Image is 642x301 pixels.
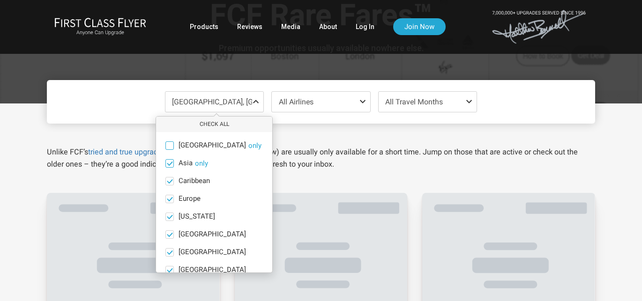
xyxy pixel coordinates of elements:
a: First Class FlyerAnyone Can Upgrade [54,17,146,36]
span: Caribbean [179,177,210,185]
button: [GEOGRAPHIC_DATA] [248,141,261,150]
span: [US_STATE] [179,213,215,221]
a: Log In [356,18,374,35]
a: Products [190,18,218,35]
button: Asia [195,159,208,168]
p: Unlike FCF’s , our Daily Alerts (below) are usually only available for a short time. Jump on thos... [47,146,595,170]
span: [GEOGRAPHIC_DATA] [179,141,246,150]
a: Reviews [237,18,262,35]
a: About [319,18,337,35]
span: All Travel Months [385,97,443,106]
a: Media [281,18,300,35]
span: All Airlines [279,97,314,106]
a: Join Now [393,18,446,35]
a: tried and true upgrade strategies [88,147,197,156]
button: Check All [156,117,272,132]
span: [GEOGRAPHIC_DATA] [179,248,246,257]
span: Asia [179,159,193,168]
span: [GEOGRAPHIC_DATA] [179,266,246,274]
span: Europe [179,195,201,203]
img: First Class Flyer [54,17,146,27]
small: Anyone Can Upgrade [54,29,146,36]
span: [GEOGRAPHIC_DATA] [179,230,246,239]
